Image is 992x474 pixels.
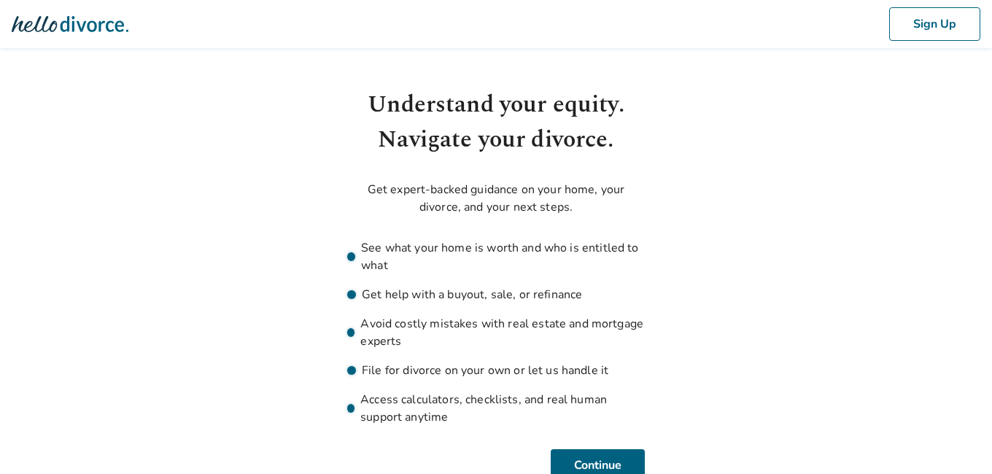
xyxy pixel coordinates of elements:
[347,315,645,350] li: Avoid costly mistakes with real estate and mortgage experts
[347,88,645,158] h1: Understand your equity. Navigate your divorce.
[889,7,980,41] button: Sign Up
[347,239,645,274] li: See what your home is worth and who is entitled to what
[347,181,645,216] p: Get expert-backed guidance on your home, your divorce, and your next steps.
[347,286,645,303] li: Get help with a buyout, sale, or refinance
[347,391,645,426] li: Access calculators, checklists, and real human support anytime
[12,9,128,39] img: Hello Divorce Logo
[347,362,645,379] li: File for divorce on your own or let us handle it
